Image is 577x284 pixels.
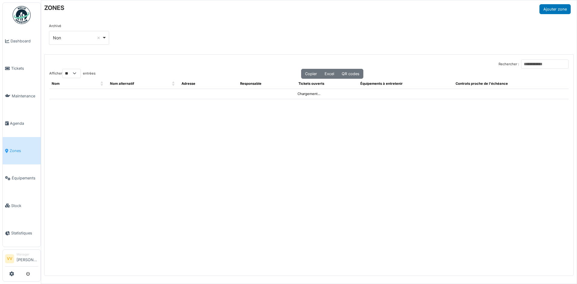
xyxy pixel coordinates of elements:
a: VV Manager[PERSON_NAME] [5,252,38,267]
a: Statistiques [3,219,41,247]
a: Dashboard [3,27,41,55]
span: QR codes [342,72,359,76]
span: Statistiques [11,230,38,236]
button: Excel [321,69,338,79]
span: Nom [52,81,60,86]
a: Maintenance [3,82,41,110]
li: [PERSON_NAME] [17,252,38,265]
a: Tickets [3,55,41,82]
span: Stock [11,203,38,209]
button: Remove item: 'false' [96,35,102,41]
span: Nom: Activate to sort [100,79,104,89]
button: QR codes [338,69,363,79]
span: Excel [325,72,334,76]
span: Responsable [240,81,261,86]
span: Copier [305,72,317,76]
label: Rechercher : [499,62,519,67]
li: VV [5,254,14,263]
img: Badge_color-CXgf-gQk.svg [13,6,31,24]
select: Afficherentrées [62,69,81,78]
span: Tickets [11,66,38,71]
span: Équipements à entretenir [360,81,403,86]
a: Zones [3,137,41,164]
button: Ajouter zone [539,4,571,14]
h6: ZONES [44,4,64,11]
a: Stock [3,192,41,219]
button: Copier [301,69,321,79]
td: Chargement... [49,89,569,99]
a: Équipements [3,164,41,192]
span: Dashboard [11,38,38,44]
span: Tickets ouverts [298,81,324,86]
span: Nom alternatif [110,81,134,86]
label: Afficher entrées [49,69,96,78]
span: Contrats proche de l'échéance [456,81,508,86]
span: Agenda [10,121,38,126]
label: Archivé [49,23,61,29]
span: Équipements [12,175,38,181]
div: Non [53,35,102,41]
span: Zones [10,148,38,154]
span: Maintenance [12,93,38,99]
span: Nom alternatif: Activate to sort [172,79,176,89]
a: Agenda [3,110,41,137]
span: Adresse [182,81,195,86]
div: Manager [17,252,38,257]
